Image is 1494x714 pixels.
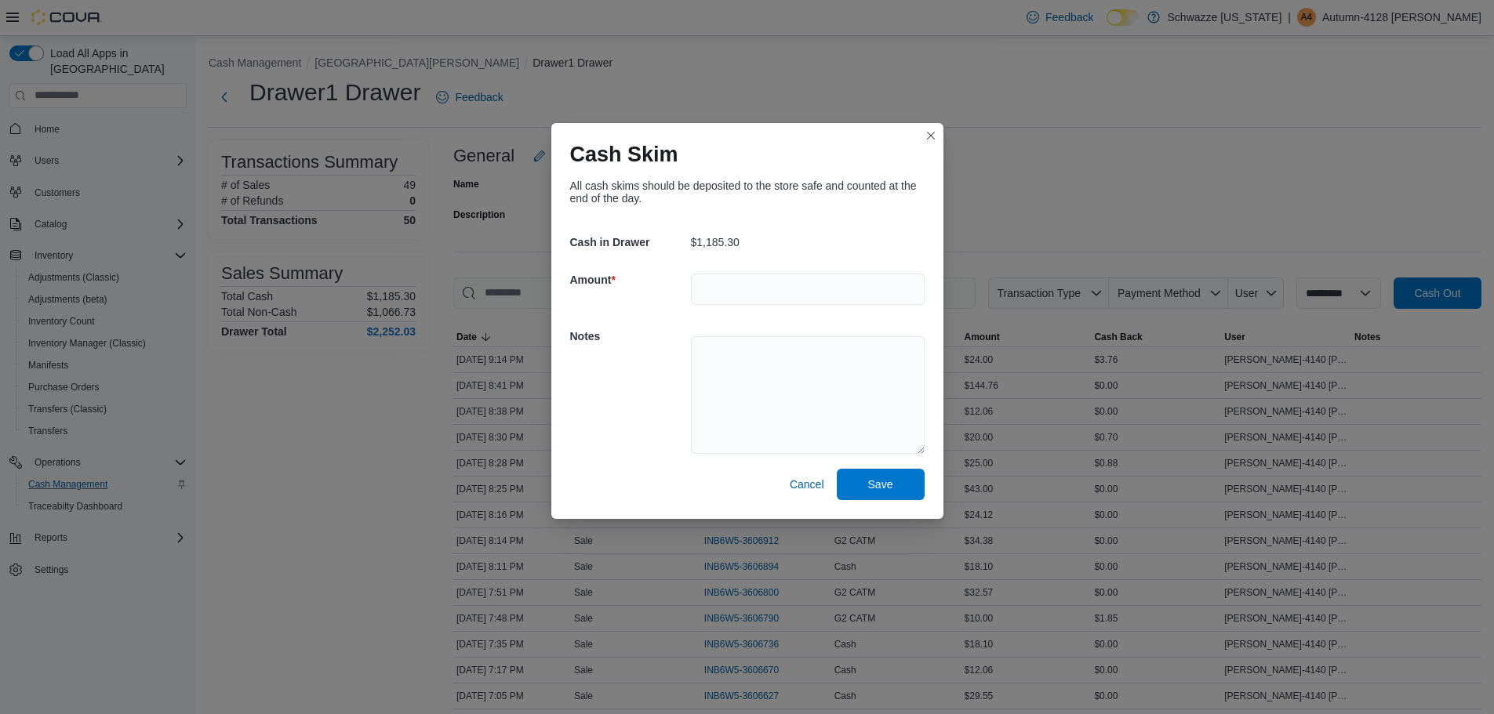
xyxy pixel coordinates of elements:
[570,264,688,295] h5: Amount
[570,321,688,352] h5: Notes
[868,477,893,492] span: Save
[570,142,678,167] h1: Cash Skim
[921,126,940,145] button: Closes this modal window
[691,236,740,248] p: $1,185.30
[837,469,925,500] button: Save
[570,179,925,205] div: All cash skims should be deposited to the store safe and counted at the end of the day.
[783,469,831,500] button: Cancel
[790,477,824,492] span: Cancel
[570,227,688,258] h5: Cash in Drawer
